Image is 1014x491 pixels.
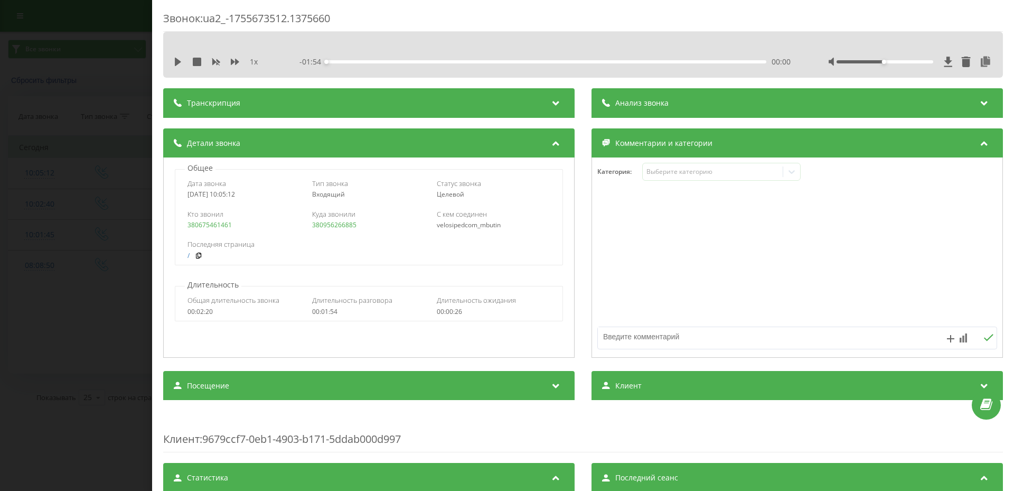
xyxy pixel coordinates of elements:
[646,168,778,176] div: Выберите категорию
[312,179,348,188] span: Тип звонка
[615,381,642,391] span: Клиент
[772,57,791,67] span: 00:00
[437,179,481,188] span: Статус звонка
[187,295,279,305] span: Общая длительность звонка
[187,179,226,188] span: Дата звонка
[163,11,1003,32] div: Звонок : ua2_-1755673512.1375660
[437,190,464,199] span: Целевой
[187,473,228,483] span: Статистика
[187,239,255,249] span: Последняя страница
[187,308,301,316] div: 00:02:20
[437,209,487,219] span: С кем соединен
[437,295,516,305] span: Длительность ожидания
[312,220,356,229] a: 380956266885
[437,308,550,316] div: 00:00:26
[187,98,240,108] span: Транскрипция
[615,138,712,149] span: Комментарии и категории
[187,138,240,149] span: Детали звонка
[299,57,326,67] span: - 01:54
[185,280,241,290] p: Длительность
[187,191,301,198] div: [DATE] 10:05:12
[163,411,1003,452] div: : 9679ccf7-0eb1-4903-b171-5ddab000d997
[312,209,355,219] span: Куда звонили
[312,308,426,316] div: 00:01:54
[250,57,258,67] span: 1 x
[185,163,215,173] p: Общее
[187,381,229,391] span: Посещение
[882,60,886,64] div: Accessibility label
[312,190,345,199] span: Входящий
[312,295,392,305] span: Длительность разговора
[615,473,678,483] span: Последний сеанс
[187,220,232,229] a: 380675461461
[163,432,200,446] span: Клиент
[597,168,642,175] h4: Категория :
[324,60,328,64] div: Accessibility label
[437,221,550,229] div: velosipedcom_mbutin
[187,209,223,219] span: Кто звонил
[615,98,669,108] span: Анализ звонка
[187,252,190,260] a: /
